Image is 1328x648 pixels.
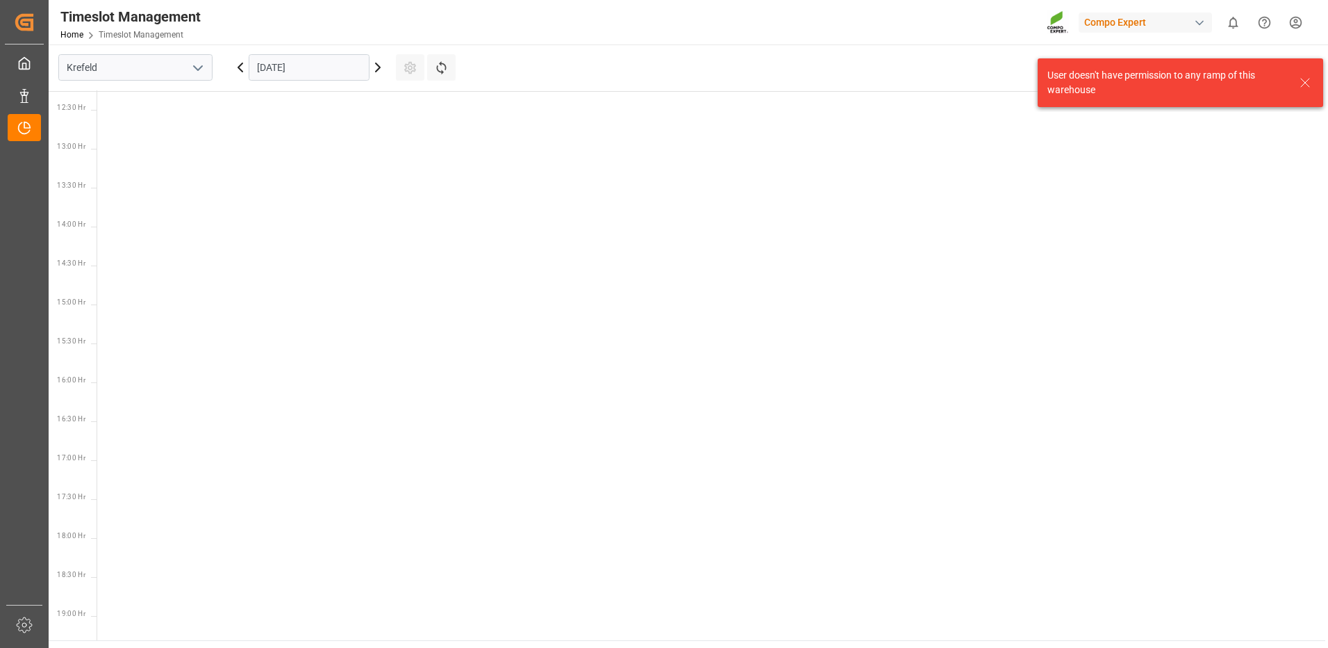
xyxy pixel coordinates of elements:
span: 16:00 Hr [57,376,85,384]
span: 17:00 Hr [57,454,85,462]
span: 13:30 Hr [57,181,85,189]
span: 18:00 Hr [57,532,85,540]
input: Type to search/select [58,54,213,81]
span: 15:00 Hr [57,298,85,306]
span: 14:30 Hr [57,259,85,267]
button: open menu [187,57,208,79]
a: Home [60,30,83,40]
span: 13:00 Hr [57,143,85,150]
div: Timeslot Management [60,6,201,27]
span: 12:30 Hr [57,104,85,111]
div: User doesn't have permission to any ramp of this warehouse [1047,68,1286,97]
span: 15:30 Hr [57,337,85,345]
span: 17:30 Hr [57,493,85,501]
span: 18:30 Hr [57,571,85,578]
span: 16:30 Hr [57,415,85,423]
span: 14:00 Hr [57,220,85,228]
span: 19:00 Hr [57,610,85,617]
input: DD.MM.YYYY [249,54,370,81]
